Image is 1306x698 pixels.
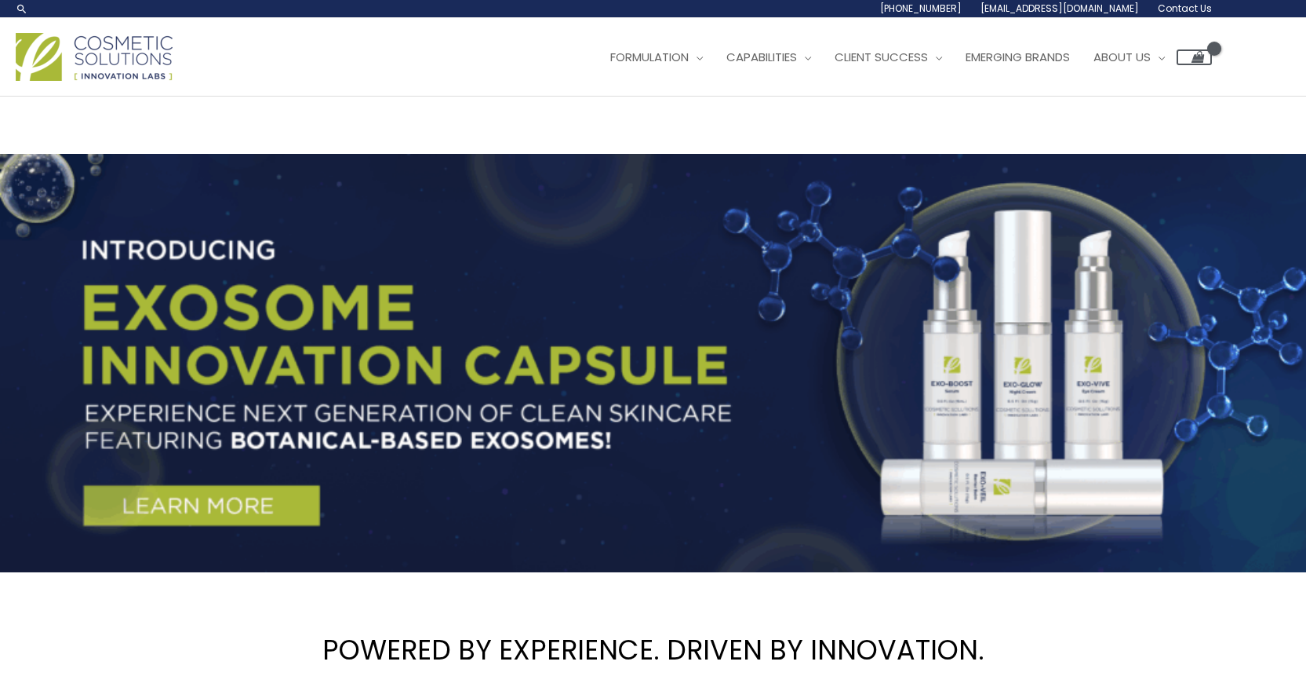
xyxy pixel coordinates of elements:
[954,34,1082,81] a: Emerging Brands
[16,33,173,81] img: Cosmetic Solutions Logo
[715,34,823,81] a: Capabilities
[1177,49,1212,65] a: View Shopping Cart, empty
[726,49,797,65] span: Capabilities
[1158,2,1212,15] span: Contact Us
[966,49,1070,65] span: Emerging Brands
[1082,34,1177,81] a: About Us
[16,2,28,15] a: Search icon link
[823,34,954,81] a: Client Success
[598,34,715,81] a: Formulation
[980,2,1139,15] span: [EMAIL_ADDRESS][DOMAIN_NAME]
[610,49,689,65] span: Formulation
[587,34,1212,81] nav: Site Navigation
[835,49,928,65] span: Client Success
[1093,49,1151,65] span: About Us
[880,2,962,15] span: [PHONE_NUMBER]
